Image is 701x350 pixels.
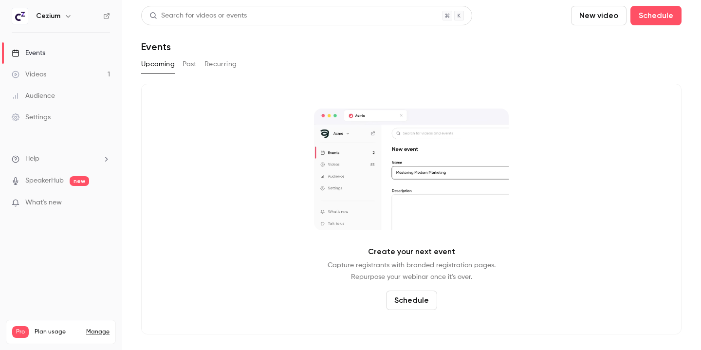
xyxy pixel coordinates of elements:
[328,259,496,283] p: Capture registrants with branded registration pages. Repurpose your webinar once it's over.
[35,328,80,336] span: Plan usage
[36,11,60,21] h6: Cezium
[141,56,175,72] button: Upcoming
[25,198,62,208] span: What's new
[12,70,46,79] div: Videos
[386,291,437,310] button: Schedule
[12,326,29,338] span: Pro
[70,176,89,186] span: new
[183,56,197,72] button: Past
[368,246,455,258] p: Create your next event
[571,6,627,25] button: New video
[25,154,39,164] span: Help
[86,328,110,336] a: Manage
[204,56,237,72] button: Recurring
[25,176,64,186] a: SpeakerHub
[141,41,171,53] h1: Events
[12,154,110,164] li: help-dropdown-opener
[149,11,247,21] div: Search for videos or events
[12,91,55,101] div: Audience
[630,6,682,25] button: Schedule
[12,48,45,58] div: Events
[12,8,28,24] img: Cezium
[12,112,51,122] div: Settings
